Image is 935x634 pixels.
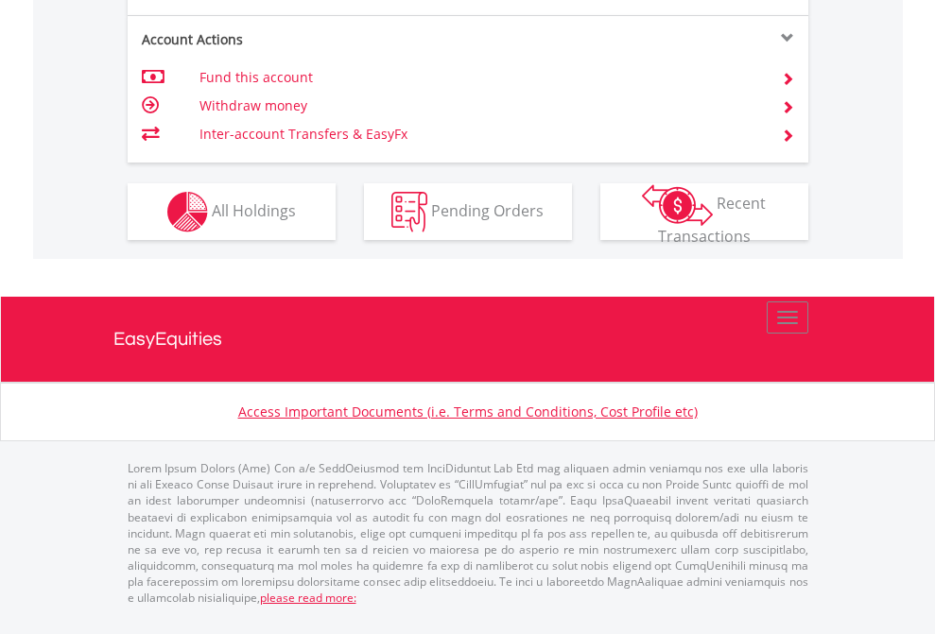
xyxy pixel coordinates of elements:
[260,590,356,606] a: please read more:
[199,63,758,92] td: Fund this account
[199,92,758,120] td: Withdraw money
[128,30,468,49] div: Account Actions
[364,183,572,240] button: Pending Orders
[167,192,208,232] img: holdings-wht.png
[391,192,427,232] img: pending_instructions-wht.png
[238,403,698,420] a: Access Important Documents (i.e. Terms and Conditions, Cost Profile etc)
[431,199,544,220] span: Pending Orders
[128,183,336,240] button: All Holdings
[199,120,758,148] td: Inter-account Transfers & EasyFx
[128,460,808,606] p: Lorem Ipsum Dolors (Ame) Con a/e SeddOeiusmod tem InciDiduntut Lab Etd mag aliquaen admin veniamq...
[642,184,713,226] img: transactions-zar-wht.png
[212,199,296,220] span: All Holdings
[600,183,808,240] button: Recent Transactions
[113,297,822,382] a: EasyEquities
